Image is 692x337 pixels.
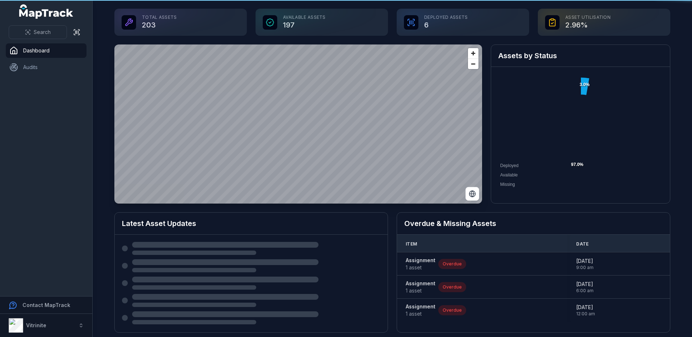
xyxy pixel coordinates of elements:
span: Item [406,241,417,247]
time: 14/07/2025, 9:00:00 am [576,257,594,270]
div: Overdue [438,282,466,292]
button: Zoom in [468,48,478,59]
strong: Vitrinite [26,322,46,328]
strong: Assignment [406,280,435,287]
span: 1 asset [406,310,435,317]
span: [DATE] [576,304,595,311]
span: 12:00 am [576,311,595,317]
strong: Assignment [406,303,435,310]
span: Deployed [500,163,519,168]
a: MapTrack [19,4,73,19]
span: 9:00 am [576,265,594,270]
h2: Assets by Status [498,51,663,61]
span: 6:00 am [576,288,594,294]
span: [DATE] [576,281,594,288]
span: Date [576,241,588,247]
button: Search [9,25,67,39]
time: 18/09/2025, 12:00:00 am [576,304,595,317]
span: Available [500,172,518,178]
a: Assignment1 asset [406,303,435,317]
a: Audits [6,60,86,74]
span: 1 asset [406,287,435,294]
canvas: Map [114,44,482,204]
strong: Contact MapTrack [22,302,70,308]
div: Overdue [438,305,466,315]
span: Search [34,29,51,36]
div: Overdue [438,259,466,269]
span: Missing [500,182,515,187]
button: Zoom out [468,59,478,69]
strong: Assignment [406,257,435,264]
span: [DATE] [576,257,594,265]
button: Switch to Satellite View [465,187,479,201]
h2: Latest Asset Updates [122,218,380,229]
h2: Overdue & Missing Assets [404,218,663,229]
a: Assignment1 asset [406,257,435,271]
span: 1 asset [406,264,435,271]
time: 12/09/2025, 6:00:00 am [576,281,594,294]
a: Assignment1 asset [406,280,435,294]
a: Dashboard [6,43,86,58]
